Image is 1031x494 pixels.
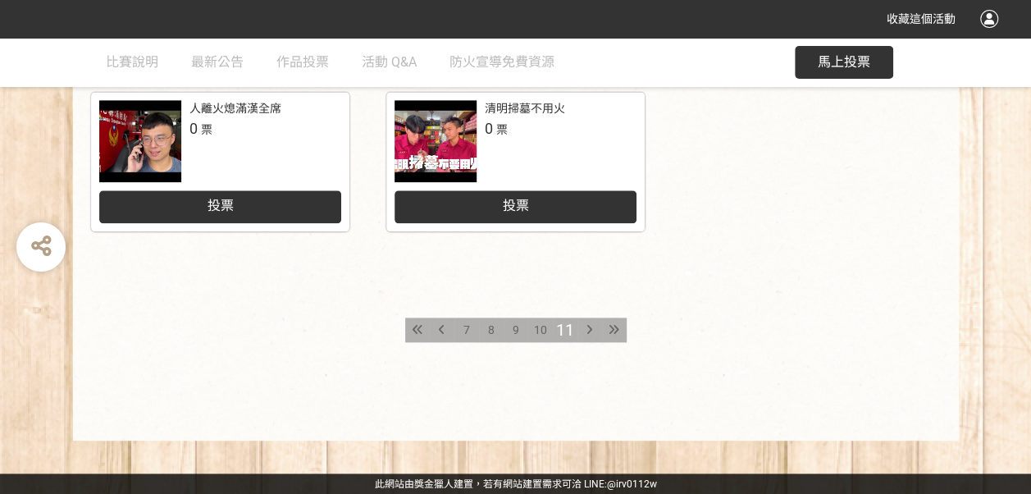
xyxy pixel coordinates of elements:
span: 0 [485,120,493,137]
span: 比賽說明 [106,54,158,70]
span: 0 [189,120,198,137]
span: 最新公告 [191,54,244,70]
span: 票 [496,123,508,136]
a: 比賽說明 [106,38,158,87]
span: 10 [534,323,547,336]
span: 票 [201,123,212,136]
span: 11 [556,320,574,340]
div: 人離火熄滿漢全席 [189,100,281,117]
a: 清明掃墓不用火0票投票 [386,92,645,231]
span: 7 [463,323,470,336]
a: 人離火熄滿漢全席0票投票 [91,92,349,231]
span: 防火宣導免費資源 [449,54,554,70]
span: 可洽 LINE: [375,478,657,490]
span: 8 [488,323,495,336]
button: 馬上投票 [795,46,893,79]
span: 收藏這個活動 [887,12,956,25]
span: 活動 Q&A [362,54,417,70]
span: 馬上投票 [818,54,870,70]
a: @irv0112w [607,478,657,490]
span: 投票 [502,198,528,213]
span: 作品投票 [276,54,329,70]
div: 清明掃墓不用火 [485,100,565,117]
a: 此網站由獎金獵人建置，若有網站建置需求 [375,478,562,490]
a: 活動 Q&A [362,38,417,87]
span: 9 [513,323,519,336]
a: 作品投票 [276,38,329,87]
a: 最新公告 [191,38,244,87]
a: 防火宣導免費資源 [449,38,554,87]
span: 投票 [207,198,233,213]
